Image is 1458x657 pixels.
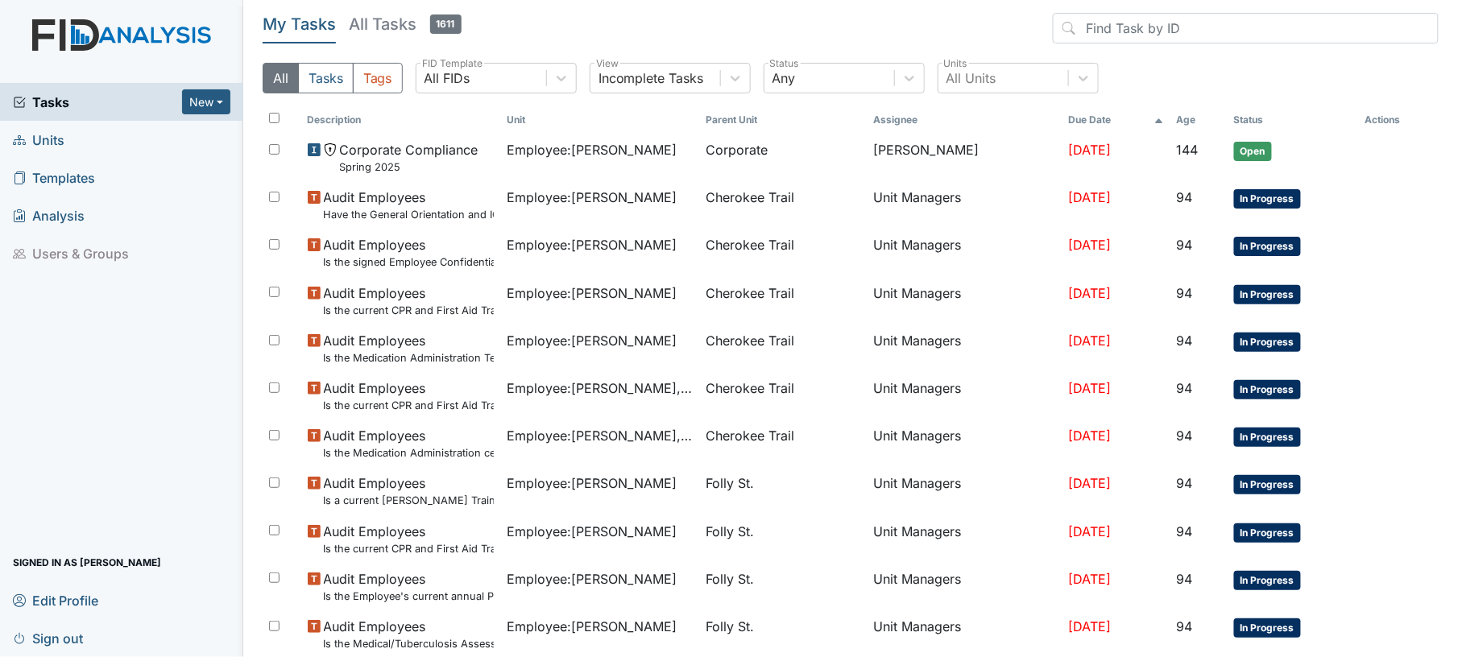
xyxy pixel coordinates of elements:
[507,188,677,207] span: Employee : [PERSON_NAME]
[1069,380,1112,396] span: [DATE]
[324,522,495,556] span: Audit Employees Is the current CPR and First Aid Training Certificate found in the file(2 years)?
[1177,285,1193,301] span: 94
[353,63,403,93] button: Tags
[507,617,677,636] span: Employee : [PERSON_NAME]
[867,277,1062,324] td: Unit Managers
[1053,13,1439,43] input: Find Task by ID
[1234,237,1301,256] span: In Progress
[324,188,495,222] span: Audit Employees Have the General Orientation and ICF Orientation forms been completed?
[1177,618,1193,634] span: 94
[1359,106,1439,134] th: Actions
[867,324,1062,372] td: Unit Managers
[324,426,495,461] span: Audit Employees Is the Medication Administration certificate found in the file?
[1069,428,1112,444] span: [DATE]
[324,398,495,413] small: Is the current CPR and First Aid Training Certificate found in the file(2 years)?
[13,588,98,613] span: Edit Profile
[324,493,495,508] small: Is a current [PERSON_NAME] Training certificate found in the file (1 year)?
[1234,189,1301,209] span: In Progress
[1177,142,1199,158] span: 144
[507,426,694,445] span: Employee : [PERSON_NAME], Shmara
[1177,333,1193,349] span: 94
[324,254,495,270] small: Is the signed Employee Confidentiality Agreement in the file (HIPPA)?
[324,331,495,366] span: Audit Employees Is the Medication Administration Test and 2 observation checklist (hire after 10/...
[13,550,161,575] span: Signed in as [PERSON_NAME]
[263,63,403,93] div: Type filter
[507,569,677,589] span: Employee : [PERSON_NAME]
[1234,380,1301,399] span: In Progress
[1177,237,1193,253] span: 94
[1069,523,1112,539] span: [DATE]
[324,589,495,604] small: Is the Employee's current annual Performance Evaluation on file?
[1177,189,1193,205] span: 94
[507,378,694,398] span: Employee : [PERSON_NAME], [PERSON_NAME]
[706,473,755,493] span: Folly St.
[324,303,495,318] small: Is the current CPR and First Aid Training Certificate found in the file(2 years)?
[706,617,755,636] span: Folly St.
[263,13,336,35] h5: My Tasks
[1234,523,1301,543] span: In Progress
[867,419,1062,467] td: Unit Managers
[340,159,478,175] small: Spring 2025
[706,188,795,207] span: Cherokee Trail
[324,235,495,270] span: Audit Employees Is the signed Employee Confidentiality Agreement in the file (HIPPA)?
[706,522,755,541] span: Folly St.
[706,235,795,254] span: Cherokee Trail
[324,636,495,651] small: Is the Medical/Tuberculosis Assessment updated annually?
[772,68,796,88] div: Any
[700,106,868,134] th: Toggle SortBy
[867,181,1062,229] td: Unit Managers
[1234,333,1301,352] span: In Progress
[1069,285,1112,301] span: [DATE]
[1234,571,1301,590] span: In Progress
[1228,106,1359,134] th: Toggle SortBy
[706,378,795,398] span: Cherokee Trail
[263,63,299,93] button: All
[269,113,280,123] input: Toggle All Rows Selected
[1062,106,1170,134] th: Toggle SortBy
[507,140,677,159] span: Employee : [PERSON_NAME]
[867,106,1062,134] th: Assignee
[706,331,795,350] span: Cherokee Trail
[706,426,795,445] span: Cherokee Trail
[301,106,501,134] th: Toggle SortBy
[1234,428,1301,447] span: In Progress
[507,283,677,303] span: Employee : [PERSON_NAME]
[946,68,996,88] div: All Units
[1234,475,1301,494] span: In Progress
[324,378,495,413] span: Audit Employees Is the current CPR and First Aid Training Certificate found in the file(2 years)?
[425,68,470,88] div: All FIDs
[507,473,677,493] span: Employee : [PERSON_NAME]
[1069,333,1112,349] span: [DATE]
[1170,106,1228,134] th: Toggle SortBy
[500,106,700,134] th: Toggle SortBy
[324,445,495,461] small: Is the Medication Administration certificate found in the file?
[1069,237,1112,253] span: [DATE]
[1234,618,1301,638] span: In Progress
[324,541,495,556] small: Is the current CPR and First Aid Training Certificate found in the file(2 years)?
[324,207,495,222] small: Have the General Orientation and ICF Orientation forms been completed?
[706,140,768,159] span: Corporate
[599,68,704,88] div: Incomplete Tasks
[1177,475,1193,491] span: 94
[324,283,495,318] span: Audit Employees Is the current CPR and First Aid Training Certificate found in the file(2 years)?
[867,229,1062,276] td: Unit Managers
[1177,571,1193,587] span: 94
[867,467,1062,514] td: Unit Managers
[13,165,95,190] span: Templates
[867,563,1062,610] td: Unit Managers
[867,515,1062,563] td: Unit Managers
[1177,428,1193,444] span: 94
[349,13,462,35] h5: All Tasks
[1069,142,1112,158] span: [DATE]
[1177,380,1193,396] span: 94
[1069,618,1112,634] span: [DATE]
[182,89,230,114] button: New
[706,569,755,589] span: Folly St.
[13,203,85,228] span: Analysis
[13,127,64,152] span: Units
[1177,523,1193,539] span: 94
[1069,189,1112,205] span: [DATE]
[13,93,182,112] a: Tasks
[706,283,795,303] span: Cherokee Trail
